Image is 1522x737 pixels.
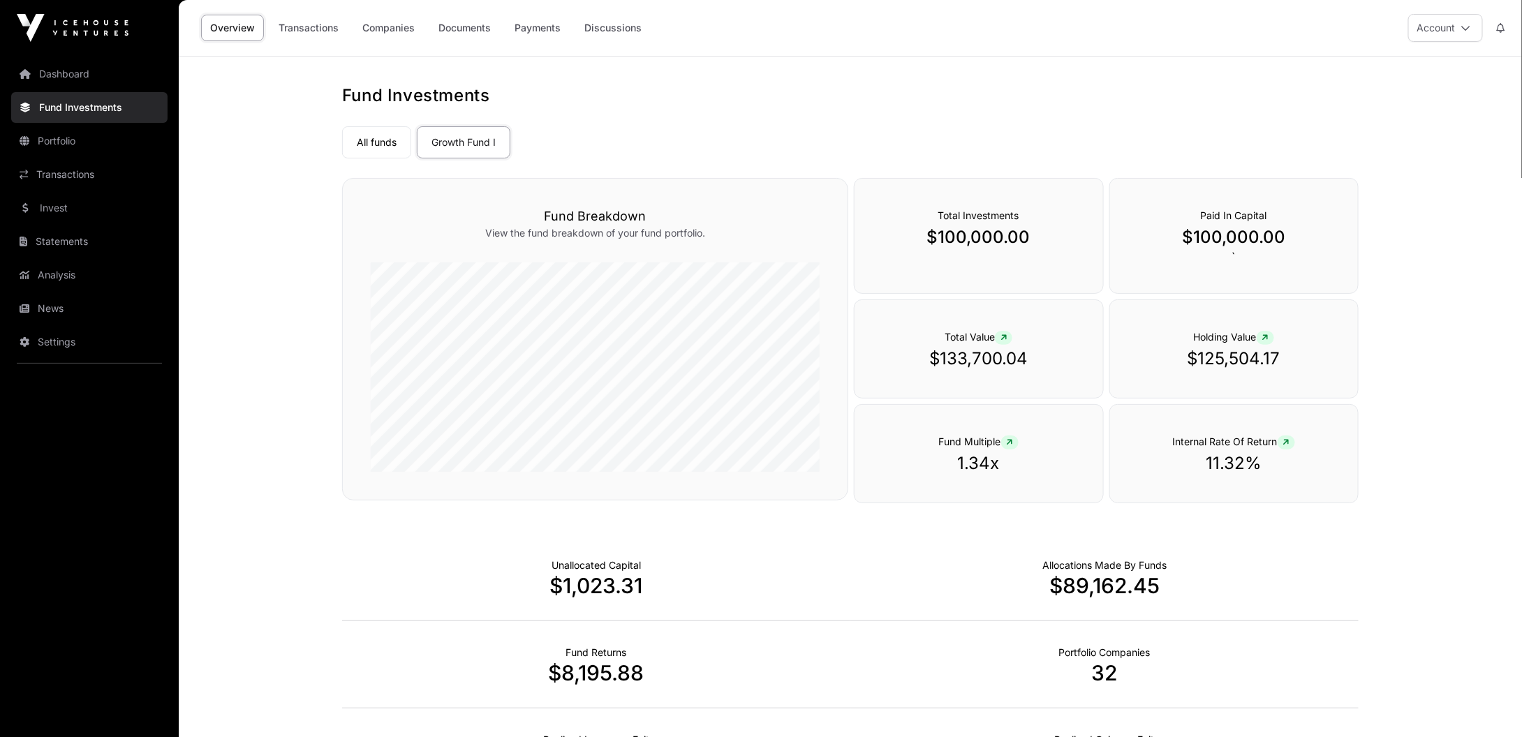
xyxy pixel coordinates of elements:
p: $100,000.00 [1138,226,1331,248]
p: $8,195.88 [342,660,850,685]
p: $125,504.17 [1138,348,1331,370]
p: Cash not yet allocated [552,558,641,572]
img: Icehouse Ventures Logo [17,14,128,42]
a: Overview [201,15,264,41]
h3: Fund Breakdown [371,207,820,226]
a: Analysis [11,260,168,290]
p: $100,000.00 [882,226,1075,248]
a: Payments [505,15,570,41]
div: ` [1109,178,1359,294]
a: Companies [353,15,424,41]
a: Settings [11,327,168,357]
a: Transactions [11,159,168,190]
span: Total Value [945,331,1012,343]
h1: Fund Investments [342,84,1359,107]
button: Account [1408,14,1483,42]
span: Internal Rate Of Return [1173,435,1295,447]
a: Discussions [575,15,651,41]
p: 11.32% [1138,452,1331,475]
p: 1.34x [882,452,1075,475]
span: Holding Value [1194,331,1274,343]
span: Total Investments [938,209,1019,221]
p: View the fund breakdown of your fund portfolio. [371,226,820,240]
p: Capital Deployed Into Companies [1042,558,1167,572]
a: Portfolio [11,126,168,156]
p: 32 [850,660,1359,685]
a: Fund Investments [11,92,168,123]
span: Fund Multiple [939,435,1019,447]
p: Number of Companies Deployed Into [1059,646,1151,660]
p: $89,162.45 [850,573,1359,598]
a: Growth Fund I [417,126,510,158]
p: $1,023.31 [342,573,850,598]
a: Statements [11,226,168,257]
span: Paid In Capital [1201,209,1267,221]
p: $133,700.04 [882,348,1075,370]
a: Documents [429,15,500,41]
a: Dashboard [11,59,168,89]
a: All funds [342,126,411,158]
iframe: Chat Widget [1452,670,1522,737]
a: Transactions [269,15,348,41]
a: Invest [11,193,168,223]
p: Realised Returns from Funds [566,646,627,660]
a: News [11,293,168,324]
